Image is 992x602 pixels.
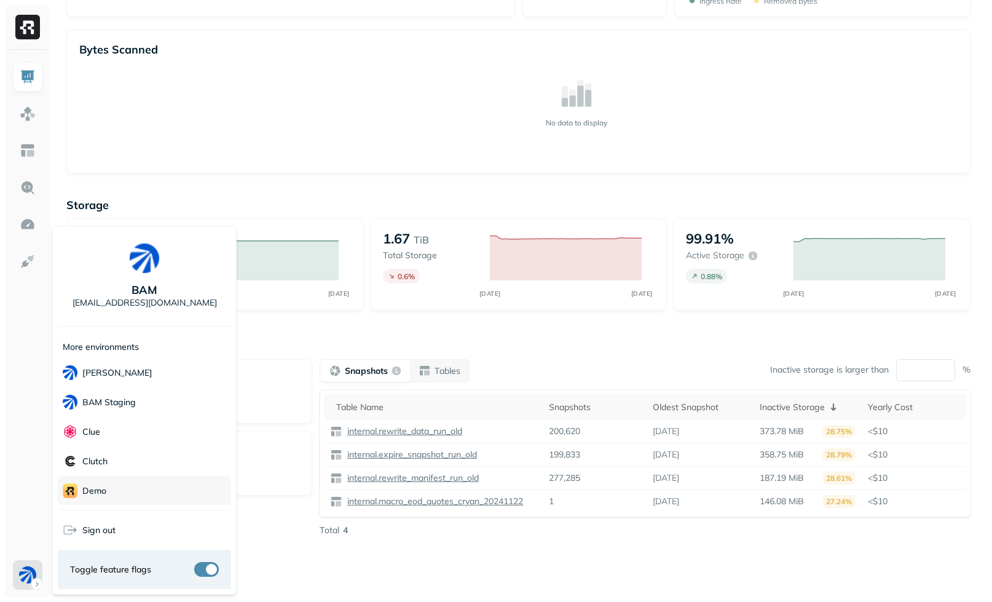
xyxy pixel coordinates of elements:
p: demo [82,485,106,497]
img: BAM Staging [63,395,77,410]
p: BAM [132,283,157,297]
p: Clutch [82,456,108,467]
span: Sign out [82,525,116,536]
img: Clutch [63,454,77,469]
p: [PERSON_NAME] [82,367,152,379]
p: More environments [63,341,139,353]
img: BAM Dev [63,365,77,380]
img: demo [63,483,77,498]
p: Clue [82,426,100,438]
img: BAM [130,244,159,273]
span: Toggle feature flags [70,564,151,576]
p: BAM Staging [82,397,136,408]
p: [EMAIL_ADDRESS][DOMAIN_NAME] [73,297,217,309]
img: Clue [63,424,77,439]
